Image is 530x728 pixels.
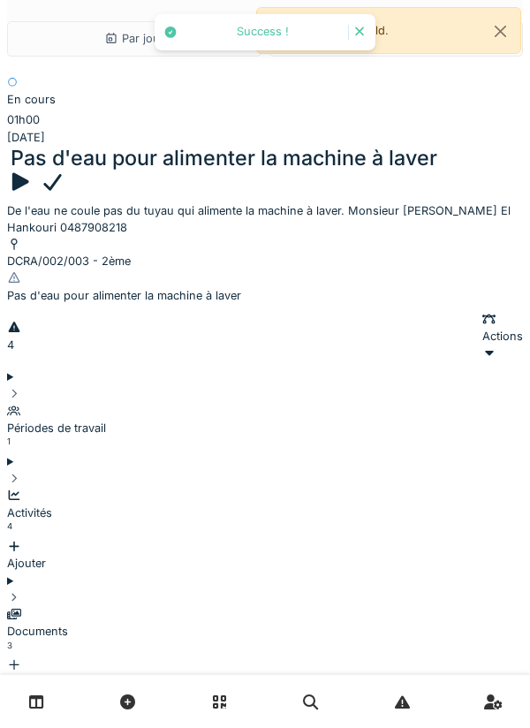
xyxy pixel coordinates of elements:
[481,8,520,55] button: Close
[7,368,523,453] summary: Périodes de travail1
[7,504,523,521] div: Activités
[186,25,339,40] div: Success !
[7,111,523,145] div: [DATE]
[7,641,12,650] sup: 3
[11,146,437,171] div: Pas d'eau pour alimenter la machine à laver
[7,538,523,572] div: Ajouter
[7,420,523,436] div: Périodes de travail
[7,202,523,236] div: De l'eau ne coule pas du tuyau qui alimente la machine à laver. Monsieur [PERSON_NAME] El Hankour...
[7,521,12,531] sup: 4
[7,657,523,691] div: Ajouter
[7,91,523,108] div: En cours
[7,111,523,128] div: 01h00
[7,337,21,353] div: 4
[7,253,523,269] div: DCRA/002/003 - 2ème
[482,311,523,362] div: Actions
[256,7,521,54] div: Je bent al aangemeld.
[7,436,11,446] sup: 1
[104,30,164,47] div: Par jour
[7,453,523,572] summary: Activités4Ajouter
[7,287,523,304] div: Pas d'eau pour alimenter la machine à laver
[7,573,523,691] summary: Documents3Ajouter
[7,623,523,640] div: Documents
